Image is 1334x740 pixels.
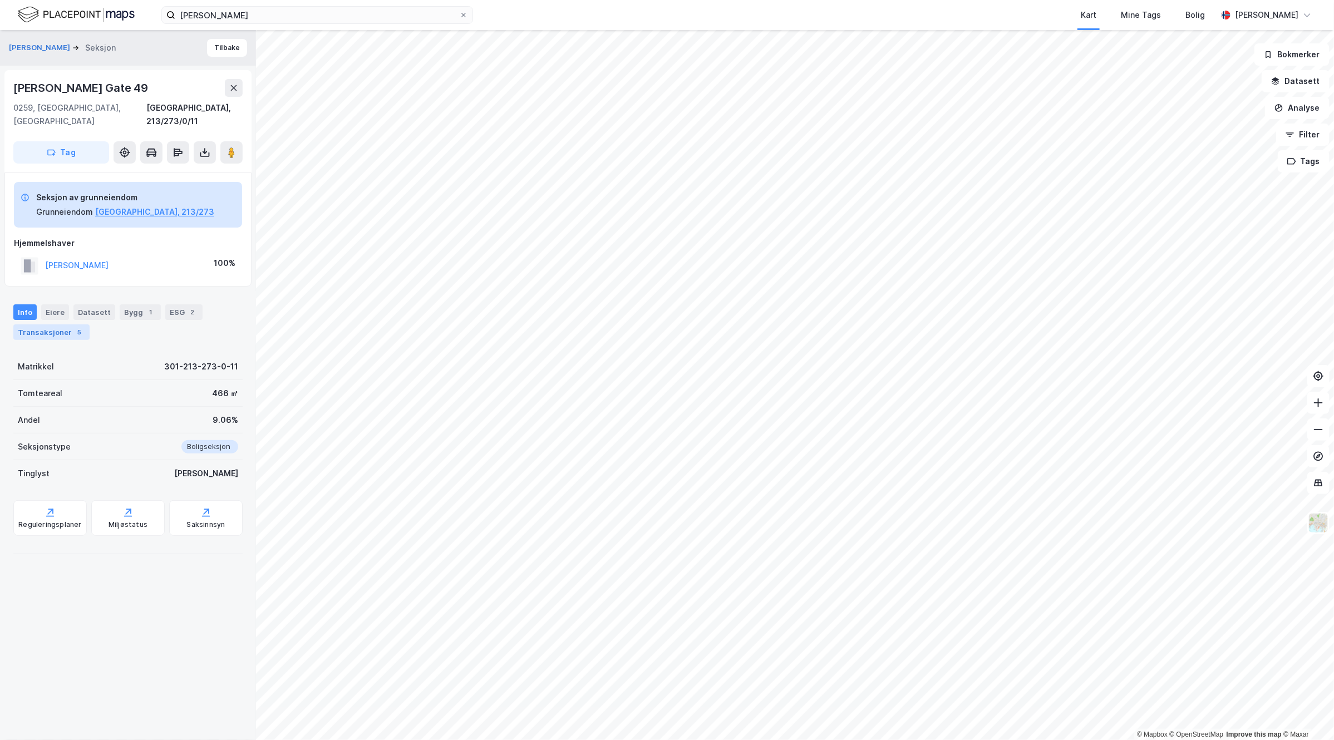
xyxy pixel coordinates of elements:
[1235,8,1298,22] div: [PERSON_NAME]
[18,387,62,400] div: Tomteareal
[1308,512,1329,534] img: Z
[18,360,54,373] div: Matrikkel
[212,387,238,400] div: 466 ㎡
[145,307,156,318] div: 1
[14,236,242,250] div: Hjemmelshaver
[36,191,214,204] div: Seksjon av grunneiendom
[214,256,235,270] div: 100%
[13,101,146,128] div: 0259, [GEOGRAPHIC_DATA], [GEOGRAPHIC_DATA]
[213,413,238,427] div: 9.06%
[1227,731,1282,738] a: Improve this map
[1081,8,1096,22] div: Kart
[1262,70,1330,92] button: Datasett
[175,7,459,23] input: Søk på adresse, matrikkel, gårdeiere, leietakere eller personer
[1170,731,1224,738] a: OpenStreetMap
[1254,43,1330,66] button: Bokmerker
[1278,687,1334,740] iframe: Chat Widget
[18,5,135,24] img: logo.f888ab2527a4732fd821a326f86c7f29.svg
[1276,124,1330,146] button: Filter
[18,413,40,427] div: Andel
[1265,97,1330,119] button: Analyse
[1137,731,1168,738] a: Mapbox
[18,440,71,453] div: Seksjonstype
[146,101,243,128] div: [GEOGRAPHIC_DATA], 213/273/0/11
[41,304,69,320] div: Eiere
[13,304,37,320] div: Info
[74,327,85,338] div: 5
[187,307,198,318] div: 2
[1121,8,1161,22] div: Mine Tags
[1185,8,1205,22] div: Bolig
[13,324,90,340] div: Transaksjoner
[174,467,238,480] div: [PERSON_NAME]
[13,79,150,97] div: [PERSON_NAME] Gate 49
[9,42,72,53] button: [PERSON_NAME]
[164,360,238,373] div: 301-213-273-0-11
[165,304,203,320] div: ESG
[36,205,93,219] div: Grunneiendom
[13,141,109,164] button: Tag
[109,520,147,529] div: Miljøstatus
[207,39,247,57] button: Tilbake
[18,467,50,480] div: Tinglyst
[18,520,81,529] div: Reguleringsplaner
[120,304,161,320] div: Bygg
[1278,150,1330,172] button: Tags
[95,205,214,219] button: [GEOGRAPHIC_DATA], 213/273
[187,520,225,529] div: Saksinnsyn
[73,304,115,320] div: Datasett
[85,41,116,55] div: Seksjon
